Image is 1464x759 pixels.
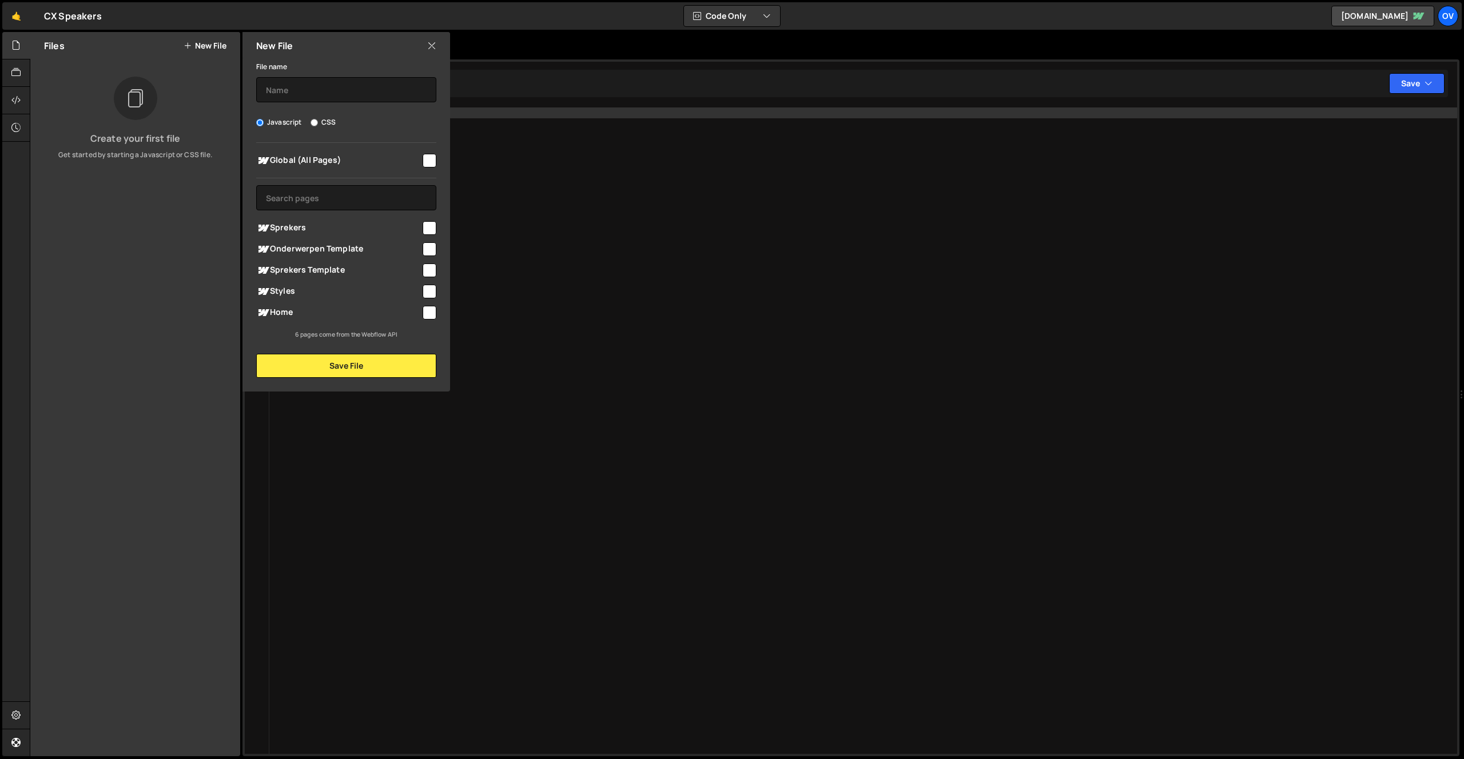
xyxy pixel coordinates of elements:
[256,119,264,126] input: Javascript
[1438,6,1458,26] a: Ov
[1389,73,1445,94] button: Save
[2,2,30,30] a: 🤙
[256,354,436,378] button: Save File
[256,285,421,298] span: Styles
[256,39,293,52] h2: New File
[684,6,780,26] button: Code Only
[39,134,231,143] h3: Create your first file
[256,154,421,167] span: Global (All Pages)
[311,119,318,126] input: CSS
[44,9,102,23] div: CX Speakers
[256,185,436,210] input: Search pages
[311,117,336,128] label: CSS
[256,61,287,73] label: File name
[256,306,421,319] span: Home
[184,41,226,50] button: New File
[295,330,397,338] small: 6 pages come from the Webflow API
[256,242,421,256] span: Onderwerpen Template
[256,117,302,128] label: Javascript
[256,77,436,102] input: Name
[256,221,421,235] span: Sprekers
[39,150,231,160] p: Get started by starting a Javascript or CSS file.
[44,39,65,52] h2: Files
[1331,6,1434,26] a: [DOMAIN_NAME]
[256,263,421,277] span: Sprekers Template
